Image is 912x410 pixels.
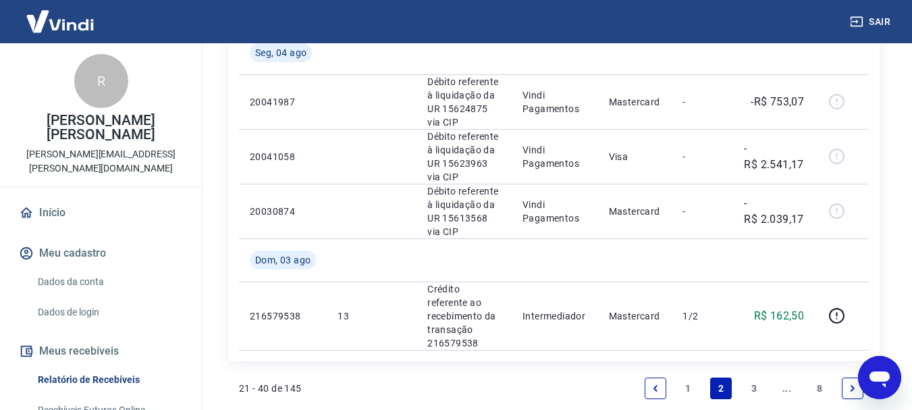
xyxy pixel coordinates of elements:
[16,1,104,42] img: Vindi
[710,378,732,399] a: Page 2 is your current page
[751,94,804,110] p: -R$ 753,07
[682,150,722,163] p: -
[338,309,406,323] p: 13
[427,130,501,184] p: Débito referente à liquidação da UR 15623963 via CIP
[255,46,306,59] span: Seg, 04 ago
[16,238,186,268] button: Meu cadastro
[255,253,311,267] span: Dom, 03 ago
[250,205,316,218] p: 20030874
[847,9,896,34] button: Sair
[522,143,587,170] p: Vindi Pagamentos
[609,309,662,323] p: Mastercard
[682,205,722,218] p: -
[32,299,186,326] a: Dados de login
[609,205,662,218] p: Mastercard
[427,75,501,129] p: Débito referente à liquidação da UR 15624875 via CIP
[682,309,722,323] p: 1/2
[609,150,662,163] p: Visa
[678,378,699,399] a: Page 1
[16,198,186,228] a: Início
[609,95,662,109] p: Mastercard
[32,268,186,296] a: Dados da conta
[239,382,302,395] p: 21 - 40 de 145
[522,88,587,116] p: Vindi Pagamentos
[682,95,722,109] p: -
[639,372,869,405] ul: Pagination
[250,95,316,109] p: 20041987
[11,113,191,142] p: [PERSON_NAME] [PERSON_NAME]
[743,378,765,399] a: Page 3
[842,378,863,399] a: Next page
[522,198,587,225] p: Vindi Pagamentos
[16,336,186,366] button: Meus recebíveis
[32,366,186,394] a: Relatório de Recebíveis
[427,282,501,350] p: Crédito referente ao recebimento da transação 216579538
[754,308,805,324] p: R$ 162,50
[522,309,587,323] p: Intermediador
[809,378,830,399] a: Page 8
[858,356,901,399] iframe: Botão para abrir a janela de mensagens
[776,378,798,399] a: Jump forward
[645,378,666,399] a: Previous page
[11,147,191,176] p: [PERSON_NAME][EMAIL_ADDRESS][PERSON_NAME][DOMAIN_NAME]
[250,150,316,163] p: 20041058
[744,195,804,228] p: -R$ 2.039,17
[744,140,804,173] p: -R$ 2.541,17
[74,54,128,108] div: R
[250,309,316,323] p: 216579538
[427,184,501,238] p: Débito referente à liquidação da UR 15613568 via CIP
